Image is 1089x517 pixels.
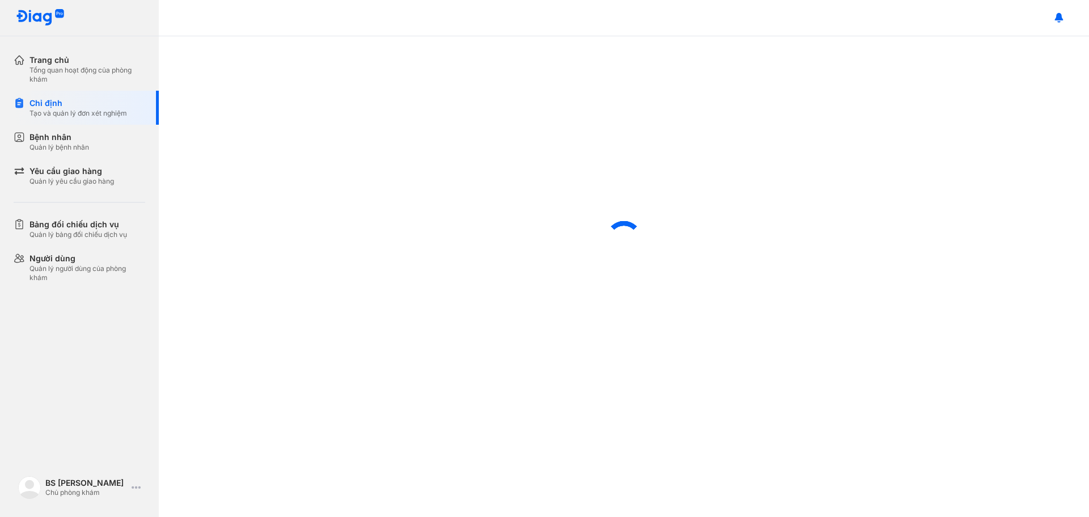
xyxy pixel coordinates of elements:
[18,476,41,499] img: logo
[29,166,114,177] div: Yêu cầu giao hàng
[29,177,114,186] div: Quản lý yêu cầu giao hàng
[29,132,89,143] div: Bệnh nhân
[45,488,127,497] div: Chủ phòng khám
[29,230,127,239] div: Quản lý bảng đối chiếu dịch vụ
[45,478,127,488] div: BS [PERSON_NAME]
[29,219,127,230] div: Bảng đối chiếu dịch vụ
[29,264,145,282] div: Quản lý người dùng của phòng khám
[29,66,145,84] div: Tổng quan hoạt động của phòng khám
[29,98,127,109] div: Chỉ định
[29,54,145,66] div: Trang chủ
[29,253,145,264] div: Người dùng
[29,109,127,118] div: Tạo và quản lý đơn xét nghiệm
[29,143,89,152] div: Quản lý bệnh nhân
[16,9,65,27] img: logo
